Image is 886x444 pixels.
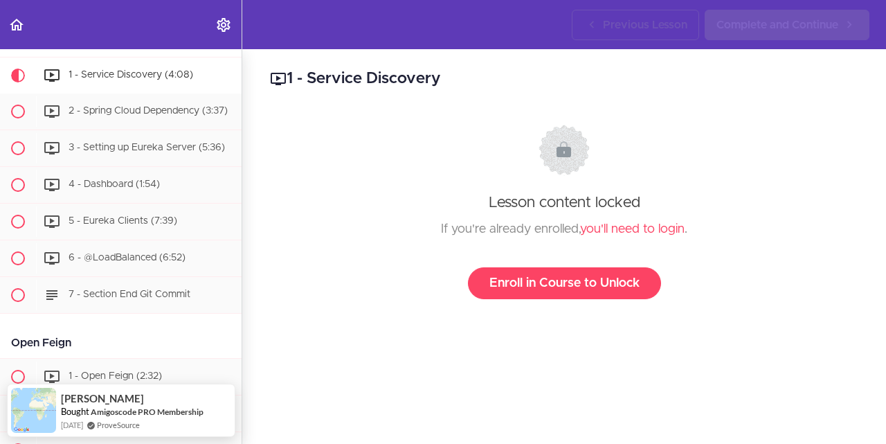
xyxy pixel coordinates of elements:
span: 2 - Spring Cloud Dependency (3:37) [69,106,228,116]
span: [PERSON_NAME] [61,393,144,405]
svg: Back to course curriculum [8,17,25,33]
a: Enroll in Course to Unlock [468,267,661,299]
img: provesource social proof notification image [11,388,56,433]
span: 1 - Service Discovery (4:08) [69,70,193,80]
a: Complete and Continue [705,10,869,40]
h2: 1 - Service Discovery [270,67,858,91]
span: 7 - Section End Git Commit [69,290,190,299]
div: Lesson content locked [283,125,845,299]
span: Previous Lesson [603,17,687,33]
div: If you're already enrolled, . [283,219,845,240]
span: 5 - Eureka Clients (7:39) [69,216,177,226]
a: Previous Lesson [572,10,699,40]
span: Complete and Continue [716,17,838,33]
span: 6 - @LoadBalanced (6:52) [69,253,186,263]
a: ProveSource [97,419,140,431]
svg: Settings Menu [215,17,232,33]
span: 3 - Setting up Eureka Server (5:36) [69,143,225,152]
a: you'll need to login [580,223,685,236]
a: Amigoscode PRO Membership [91,407,204,417]
span: Bought [61,406,89,417]
span: 4 - Dashboard (1:54) [69,179,160,189]
span: 1 - Open Feign (2:32) [69,371,162,381]
span: [DATE] [61,419,83,431]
